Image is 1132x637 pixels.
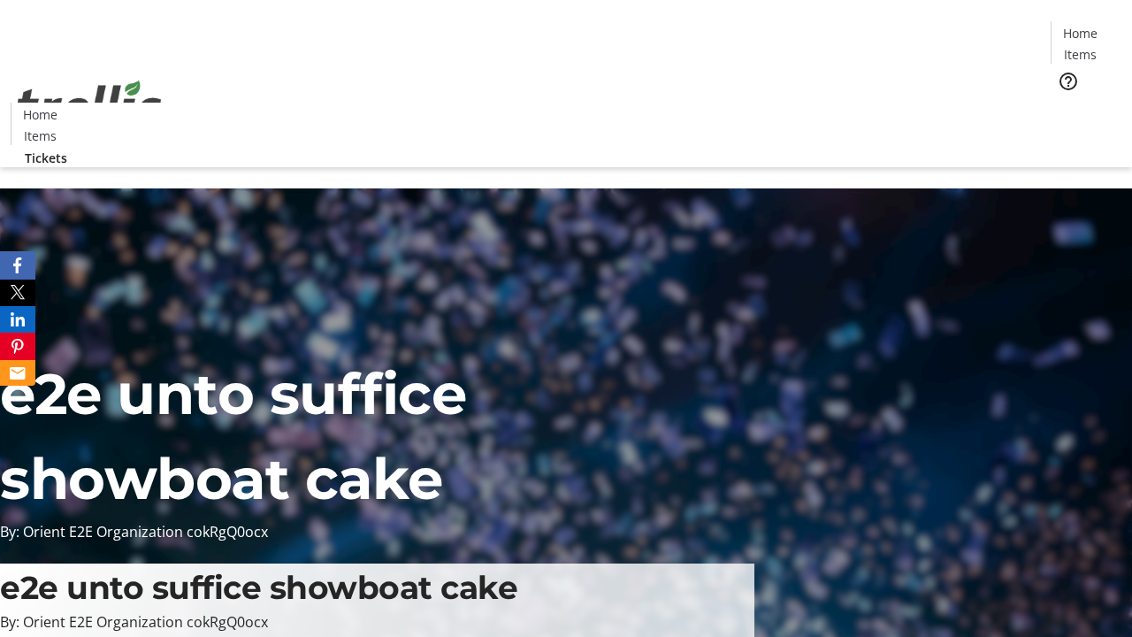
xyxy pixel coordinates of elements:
[1052,45,1108,64] a: Items
[11,149,81,167] a: Tickets
[11,127,68,145] a: Items
[24,127,57,145] span: Items
[1052,24,1108,42] a: Home
[1064,45,1097,64] span: Items
[23,105,57,124] span: Home
[1063,24,1098,42] span: Home
[11,61,168,150] img: Orient E2E Organization cokRgQ0ocx's Logo
[1051,103,1121,121] a: Tickets
[25,149,67,167] span: Tickets
[11,105,68,124] a: Home
[1065,103,1107,121] span: Tickets
[1051,64,1086,99] button: Help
